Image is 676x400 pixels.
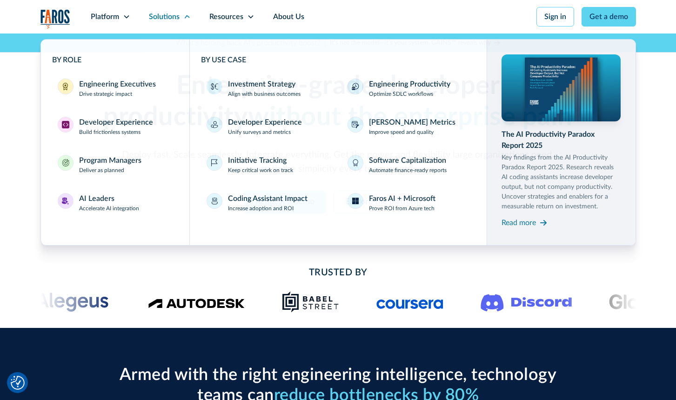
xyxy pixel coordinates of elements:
a: [PERSON_NAME] MetricsImprove speed and quality [342,111,475,142]
p: Optimize SDLC workflows [369,90,433,98]
div: [PERSON_NAME] Metrics [369,117,455,128]
div: Developer Experience [228,117,302,128]
p: Key findings from the AI Productivity Paradox Report 2025. Research reveals AI coding assistants ... [502,153,621,212]
a: Engineering ExecutivesEngineering ExecutivesDrive strategic impact [52,73,179,104]
a: Coding Assistant ImpactIncrease adoption and ROI [201,187,335,218]
div: Resources [209,11,243,22]
a: Initiative TrackingKeep critical work on track [201,149,335,180]
p: Increase adoption and ROI [228,204,294,213]
img: Logo of the design software company Autodesk. [148,296,245,308]
a: Get a demo [582,7,636,27]
p: Prove ROI from Azure tech [369,204,435,213]
img: Program Managers [62,159,69,167]
a: home [40,9,70,28]
p: Automate finance-ready reports [369,166,447,174]
a: Program ManagersProgram ManagersDeliver as planned [52,149,179,180]
img: Logo of the analytics and reporting company Faros. [40,9,70,28]
div: The AI Productivity Paradox Report 2025 [502,129,621,151]
a: Sign in [536,7,574,27]
a: AI LeadersAI LeadersAccelerate AI integration [52,187,179,218]
div: Engineering Productivity [369,79,450,90]
a: Developer ExperienceUnify surveys and metrics [201,111,335,142]
img: AI Leaders [62,197,69,205]
div: Solutions [149,11,180,22]
div: Read more [502,217,536,228]
div: Platform [91,11,119,22]
div: Program Managers [79,155,141,166]
a: Investment StrategyAlign with business outcomes [201,73,335,104]
img: Developer Experience [62,121,69,128]
p: Deliver as planned [79,166,124,174]
p: Improve speed and quality [369,128,434,136]
a: Software CapitalizationAutomate finance-ready reports [342,149,475,180]
button: Cookie Settings [11,376,25,390]
a: Engineering ProductivityOptimize SDLC workflows [342,73,475,104]
p: Unify surveys and metrics [228,128,291,136]
a: Developer ExperienceDeveloper ExperienceBuild frictionless systems [52,111,179,142]
div: BY USE CASE [201,54,475,66]
p: Align with business outcomes [228,90,301,98]
p: Drive strategic impact [79,90,132,98]
div: Developer Experience [79,117,153,128]
p: Build frictionless systems [79,128,141,136]
a: The AI Productivity Paradox Report 2025Key findings from the AI Productivity Paradox Report 2025.... [502,54,621,230]
div: BY ROLE [52,54,179,66]
p: Keep critical work on track [228,166,293,174]
div: Engineering Executives [79,79,156,90]
img: Babel Street logo png [282,291,339,313]
h2: Trusted By [115,266,562,280]
a: Faros AI + MicrosoftProve ROI from Azure tech [342,187,475,218]
p: Accelerate AI integration [79,204,139,213]
div: Coding Assistant Impact [228,193,308,204]
div: Faros AI + Microsoft [369,193,435,204]
img: Revisit consent button [11,376,25,390]
div: Software Capitalization [369,155,446,166]
div: AI Leaders [79,193,114,204]
img: Logo of the communication platform Discord. [481,292,572,312]
nav: Solutions [40,33,636,246]
img: Engineering Executives [62,83,69,90]
div: Investment Strategy [228,79,295,90]
div: Initiative Tracking [228,155,287,166]
img: Logo of the online learning platform Coursera. [376,294,443,309]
